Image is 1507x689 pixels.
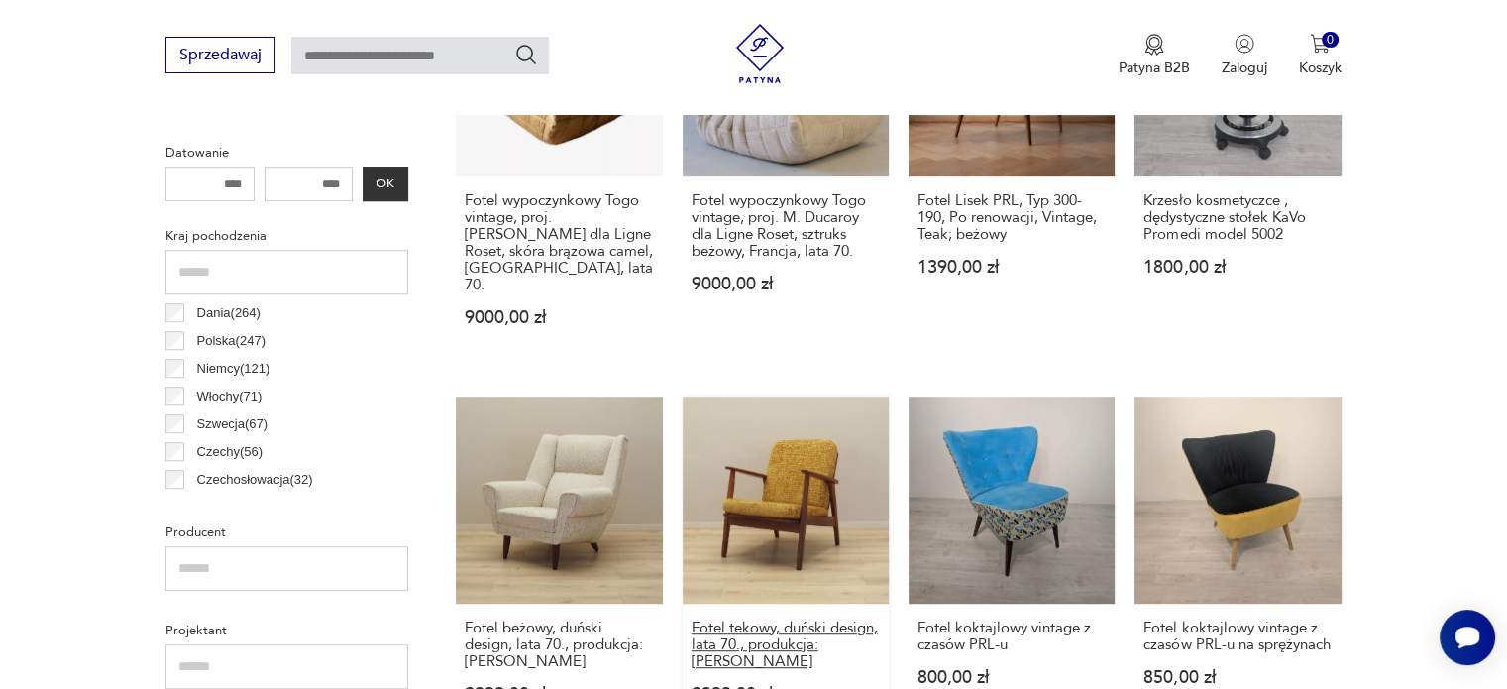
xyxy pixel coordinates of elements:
p: Patyna B2B [1119,58,1190,77]
button: Sprzedawaj [165,37,275,73]
p: Norwegia ( 27 ) [197,497,274,518]
div: 0 [1322,32,1339,49]
h3: Fotel tekowy, duński design, lata 70., produkcja: [PERSON_NAME] [692,620,880,670]
p: Zaloguj [1222,58,1267,77]
button: OK [363,167,408,201]
p: Datowanie [165,142,408,164]
p: Niemcy ( 121 ) [197,358,270,380]
p: Czechy ( 56 ) [197,441,264,463]
button: Patyna B2B [1119,34,1190,77]
p: 9000,00 zł [465,309,653,326]
p: 850,00 zł [1143,669,1332,686]
p: Projektant [165,620,408,641]
p: Polska ( 247 ) [197,330,266,352]
h3: Fotel koktajlowy vintage z czasów PRL-u [917,620,1106,653]
h3: Fotel wypoczynkowy Togo vintage, proj. [PERSON_NAME] dla Ligne Roset, skóra brązowa camel, [GEOGR... [465,192,653,293]
img: Ikona koszyka [1310,34,1330,54]
button: Szukaj [514,43,538,66]
img: Ikona medalu [1144,34,1164,56]
p: 1800,00 zł [1143,259,1332,276]
p: Producent [165,521,408,543]
h3: Fotel wypoczynkowy Togo vintage, proj. M. Ducaroy dla Ligne Roset, sztruks beżowy, Francja, lata 70. [692,192,880,260]
p: 1390,00 zł [917,259,1106,276]
p: Włochy ( 71 ) [197,386,263,407]
p: Dania ( 264 ) [197,302,261,324]
a: Ikona medaluPatyna B2B [1119,34,1190,77]
p: 9000,00 zł [692,276,880,292]
p: Koszyk [1299,58,1342,77]
h3: Fotel beżowy, duński design, lata 70., produkcja: [PERSON_NAME] [465,620,653,670]
p: Szwecja ( 67 ) [197,413,269,435]
p: Kraj pochodzenia [165,225,408,247]
img: Ikonka użytkownika [1235,34,1254,54]
h3: Fotel koktajlowy vintage z czasów PRL-u na sprężynach [1143,620,1332,653]
h3: Fotel Lisek PRL, Typ 300-190, Po renowacji, Vintage, Teak; beżowy [917,192,1106,243]
h3: Krzesło kosmetyczce , dędystyczne stołek KaVo Promedi model 5002 [1143,192,1332,243]
p: Czechosłowacja ( 32 ) [197,469,313,491]
a: Sprzedawaj [165,50,275,63]
p: 800,00 zł [917,669,1106,686]
button: 0Koszyk [1299,34,1342,77]
iframe: Smartsupp widget button [1440,610,1495,665]
img: Patyna - sklep z meblami i dekoracjami vintage [730,24,790,83]
button: Zaloguj [1222,34,1267,77]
